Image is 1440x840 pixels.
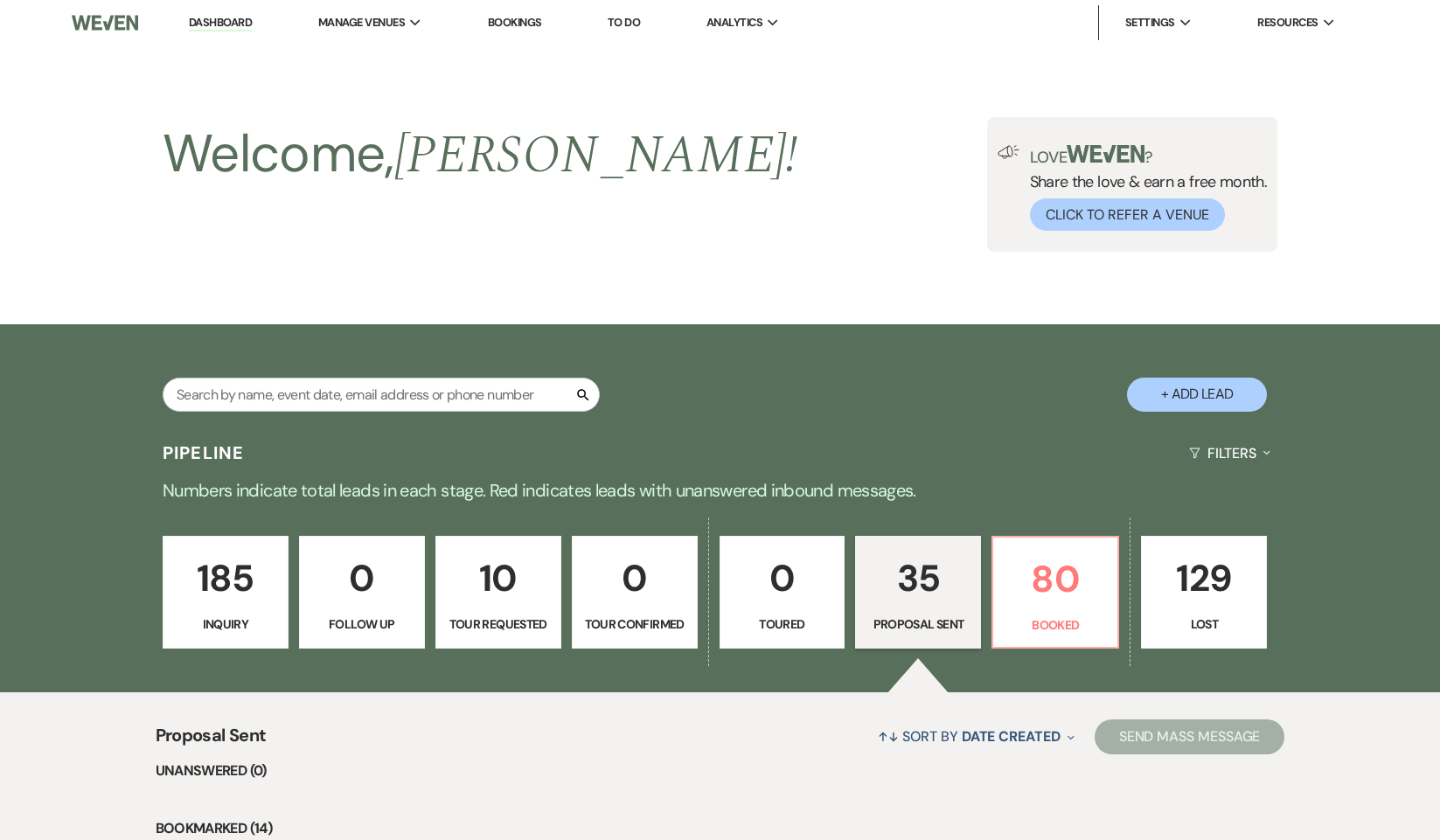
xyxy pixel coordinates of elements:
a: To Do [608,15,640,30]
p: 0 [583,549,686,607]
p: 129 [1152,549,1256,607]
li: Unanswered (0) [156,760,1285,782]
h3: Pipeline [163,441,245,465]
img: weven-logo-green.svg [1067,145,1144,163]
p: Inquiry [174,614,277,634]
p: Toured [731,614,834,634]
a: 80Booked [991,536,1119,649]
button: Sort By Date Created [871,713,1081,760]
a: 0Tour Confirmed [572,536,698,649]
span: Manage Venues [318,14,405,31]
p: Numbers indicate total leads in each stage. Red indicates leads with unanswered inbound messages. [91,476,1350,504]
a: 35Proposal Sent [855,536,981,649]
p: Booked [1004,615,1107,635]
p: Love ? [1030,145,1268,165]
span: Resources [1257,14,1318,31]
li: Bookmarked (14) [156,817,1285,840]
p: Tour Requested [447,614,550,634]
button: Filters [1182,430,1277,476]
span: ↑↓ [878,727,899,746]
span: Settings [1125,14,1175,31]
a: 0Follow Up [299,536,425,649]
button: Click to Refer a Venue [1030,198,1225,231]
a: 0Toured [720,536,845,649]
a: Bookings [488,15,542,30]
a: 10Tour Requested [435,536,561,649]
p: 10 [447,549,550,607]
p: 80 [1004,550,1107,608]
p: Tour Confirmed [583,614,686,634]
div: Share the love & earn a free month. [1019,145,1268,231]
p: Proposal Sent [866,614,970,634]
h2: Welcome, [163,117,798,192]
img: loud-speaker-illustration.svg [998,145,1019,159]
span: [PERSON_NAME] ! [394,115,798,196]
input: Search by name, event date, email address or phone number [163,378,600,412]
img: Weven Logo [72,4,138,41]
button: + Add Lead [1127,378,1267,412]
span: Date Created [962,727,1061,746]
p: 35 [866,549,970,607]
p: 185 [174,549,277,607]
p: 0 [310,549,414,607]
p: 0 [731,549,834,607]
a: 129Lost [1141,536,1267,649]
p: Follow Up [310,614,414,634]
button: Send Mass Message [1095,719,1285,754]
span: Analytics [706,14,762,31]
p: Lost [1152,614,1256,634]
span: Proposal Sent [156,722,267,760]
a: Dashboard [189,15,252,31]
a: 185Inquiry [163,536,289,649]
